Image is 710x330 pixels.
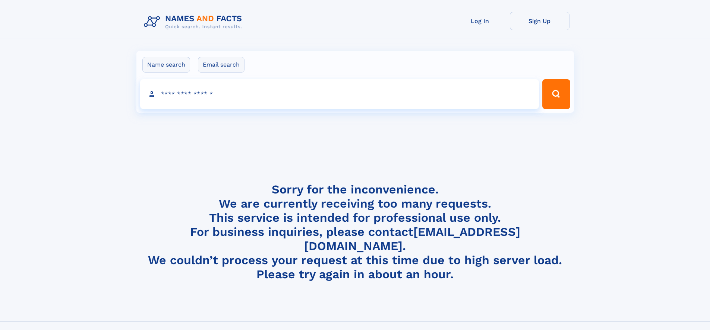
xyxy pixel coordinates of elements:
[141,182,569,282] h4: Sorry for the inconvenience. We are currently receiving too many requests. This service is intend...
[140,79,539,109] input: search input
[142,57,190,73] label: Name search
[198,57,244,73] label: Email search
[510,12,569,30] a: Sign Up
[542,79,570,109] button: Search Button
[141,12,248,32] img: Logo Names and Facts
[450,12,510,30] a: Log In
[304,225,520,253] a: [EMAIL_ADDRESS][DOMAIN_NAME]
